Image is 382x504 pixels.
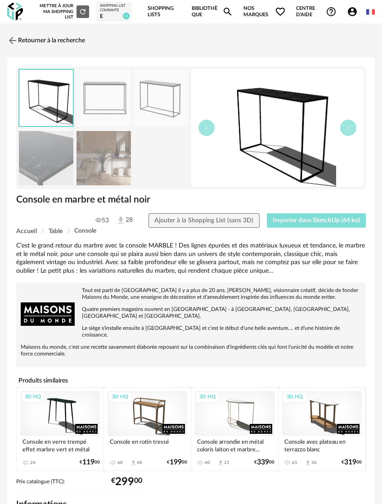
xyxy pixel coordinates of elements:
[17,387,103,471] a: 3D HQ Console en verre trempé effet marbre vert et métal noir 24 €11900
[167,459,187,465] div: € 00
[16,228,366,234] div: Breadcrumb
[34,3,89,20] div: Mettre à jour ma Shopping List
[82,459,94,465] span: 119
[116,216,126,225] img: Téléchargements
[257,459,269,465] span: 339
[154,217,253,224] span: Ajouter à la Shopping List (sans 3D)
[21,344,361,357] p: Maisons du monde, c'est une recette savamment élaborée reposant sur la combinaison d'ingrédients ...
[100,13,128,20] div: e
[30,460,36,465] div: 24
[275,6,286,17] span: Heart Outline icon
[21,391,45,403] div: 3D HQ
[49,228,63,234] span: Table
[95,216,109,225] span: 53
[79,9,87,14] span: Refresh icon
[296,5,337,18] span: Centre d'aideHelp Circle Outline icon
[116,216,133,225] span: 28
[148,213,260,228] button: Ajouter à la Shopping List (sans 3D)
[311,460,317,465] div: 34
[137,460,142,465] div: 48
[7,31,85,50] a: Retourner à la recherche
[74,228,96,234] span: Console
[108,391,132,403] div: 3D HQ
[347,6,358,17] span: Account Circle icon
[100,4,128,20] a: Shopping List courante e 13
[80,459,100,465] div: € 00
[76,69,131,126] img: console-en-marbre-et-metal-noir-1000-13-20-210473_1.jpg
[273,217,360,224] span: Importer dans SketchUp (64 ko)
[21,325,361,338] p: Le siège s'installe ensuite à [GEOGRAPHIC_DATA] et c'est le début d'une belle aventure.... et d'u...
[108,436,187,454] div: Console en rotin tressé
[347,6,362,17] span: Account Circle icon
[104,387,191,471] a: 3D HQ Console en rotin tressé 68 Download icon 48 €19900
[16,374,366,387] h4: Produits similaires
[267,213,366,228] button: Importer dans SketchUp (64 ko)
[195,391,220,403] div: 3D HQ
[195,436,274,454] div: Console arrondie en métal coloris laiton et marbre...
[326,6,337,17] span: Help Circle Outline icon
[222,6,233,17] span: Magnify icon
[16,193,366,206] h1: Console en marbre et métal noir
[342,459,362,465] div: € 00
[191,69,364,187] img: thumbnail.png
[7,35,18,46] img: svg+xml;base64,PHN2ZyB3aWR0aD0iMjQiIGhlaWdodD0iMjQiIHZpZXdCb3g9IjAgMCAyNCAyNCIgZmlsbD0ibm9uZSIgeG...
[170,459,182,465] span: 199
[191,387,278,471] a: 3D HQ Console arrondie en métal coloris laiton et marbre... 40 Download icon 21 €33900
[130,459,137,466] span: Download icon
[305,459,311,466] span: Download icon
[117,460,123,465] div: 68
[19,70,73,126] img: thumbnail.png
[292,460,297,465] div: 65
[21,287,75,341] img: brand logo
[16,228,37,234] span: Accueil
[123,13,130,19] span: 13
[76,130,131,187] img: console-en-marbre-et-metal-noir-1000-13-20-210473_9.jpg
[366,8,375,16] img: fr
[115,479,134,485] span: 299
[16,478,142,493] div: Prix catalogue (TTC):
[224,460,229,465] div: 21
[19,130,73,187] img: console-en-marbre-et-metal-noir-1000-13-20-210473_3.jpg
[279,387,365,471] a: 3D HQ Console avec plateau en terrazzo blanc 65 Download icon 34 €31900
[21,306,361,319] p: Quatre premiers magasins ouvrent en [GEOGRAPHIC_DATA] - à [GEOGRAPHIC_DATA], [GEOGRAPHIC_DATA], [...
[111,479,142,485] div: € 00
[344,459,356,465] span: 319
[16,242,366,276] div: C’est le grand retour du marbre avec la console MARBLE ! Des lignes épurées et des matériaux luxu...
[282,436,362,454] div: Console avec plateau en terrazzo blanc
[217,459,224,466] span: Download icon
[7,3,23,21] img: OXP
[20,436,100,454] div: Console en verre trempé effet marbre vert et métal noir
[254,459,274,465] div: € 00
[100,4,128,13] div: Shopping List courante
[205,460,210,465] div: 40
[134,69,189,126] img: console-en-marbre-et-metal-noir-1000-13-20-210473_2.jpg
[283,391,307,403] div: 3D HQ
[21,287,361,301] p: Tout est parti de [GEOGRAPHIC_DATA] il y a plus de 20 ans. [PERSON_NAME], visionnaire créatif, dé...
